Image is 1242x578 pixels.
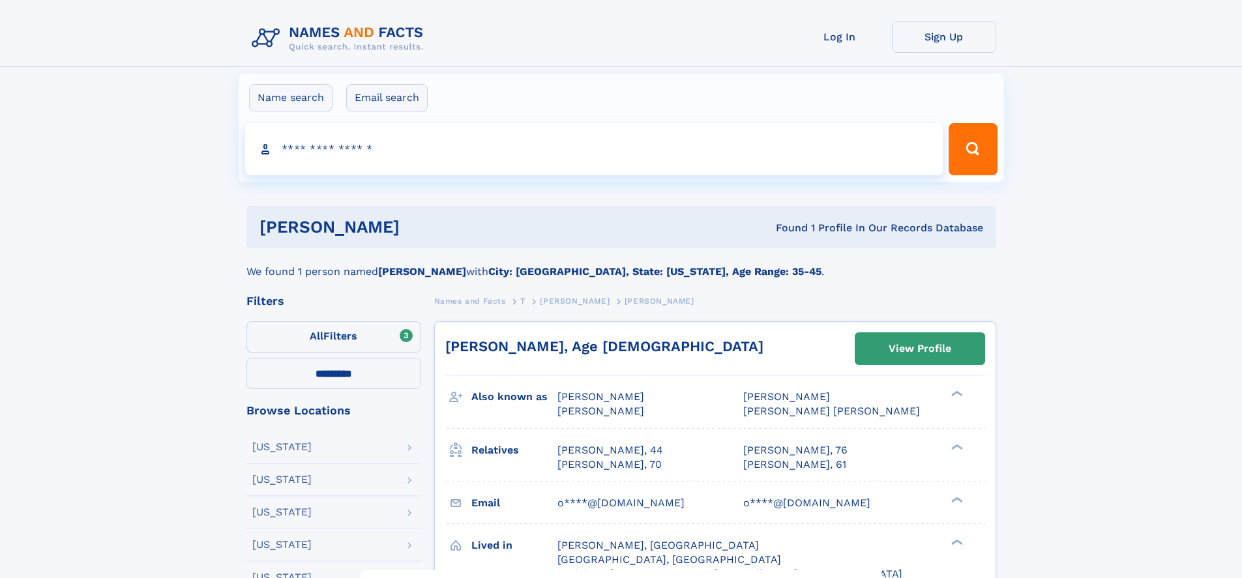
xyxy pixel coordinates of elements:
[557,553,781,566] span: [GEOGRAPHIC_DATA], [GEOGRAPHIC_DATA]
[892,21,996,53] a: Sign Up
[948,495,964,504] div: ❯
[310,330,323,342] span: All
[245,123,943,175] input: search input
[252,540,312,550] div: [US_STATE]
[948,390,964,398] div: ❯
[246,321,421,353] label: Filters
[540,296,610,306] span: [PERSON_NAME]
[246,295,421,307] div: Filters
[557,539,759,551] span: [PERSON_NAME], [GEOGRAPHIC_DATA]
[471,439,557,461] h3: Relatives
[378,265,466,278] b: [PERSON_NAME]
[246,21,434,56] img: Logo Names and Facts
[557,405,644,417] span: [PERSON_NAME]
[743,390,830,403] span: [PERSON_NAME]
[471,534,557,556] h3: Lived in
[743,443,848,457] a: [PERSON_NAME], 76
[488,265,821,278] b: City: [GEOGRAPHIC_DATA], State: [US_STATE], Age Range: 35-45
[252,507,312,517] div: [US_STATE]
[249,84,333,111] label: Name search
[434,293,506,309] a: Names and Facts
[743,405,920,417] span: [PERSON_NAME] [PERSON_NAME]
[557,457,662,472] a: [PERSON_NAME], 70
[855,333,984,364] a: View Profile
[471,492,557,514] h3: Email
[889,334,951,364] div: View Profile
[246,405,421,416] div: Browse Locations
[949,123,997,175] button: Search Button
[346,84,428,111] label: Email search
[557,390,644,403] span: [PERSON_NAME]
[471,386,557,408] h3: Also known as
[252,474,312,485] div: [US_STATE]
[948,442,964,451] div: ❯
[520,296,525,306] span: T
[445,338,763,354] a: [PERSON_NAME], Age [DEMOGRAPHIC_DATA]
[788,21,892,53] a: Log In
[540,293,610,309] a: [PERSON_NAME]
[587,221,983,235] div: Found 1 Profile In Our Records Database
[246,248,996,280] div: We found 1 person named with .
[259,219,588,235] h1: [PERSON_NAME]
[625,296,694,306] span: [PERSON_NAME]
[948,538,964,546] div: ❯
[520,293,525,309] a: T
[743,457,846,472] a: [PERSON_NAME], 61
[252,442,312,452] div: [US_STATE]
[557,443,663,457] a: [PERSON_NAME], 44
